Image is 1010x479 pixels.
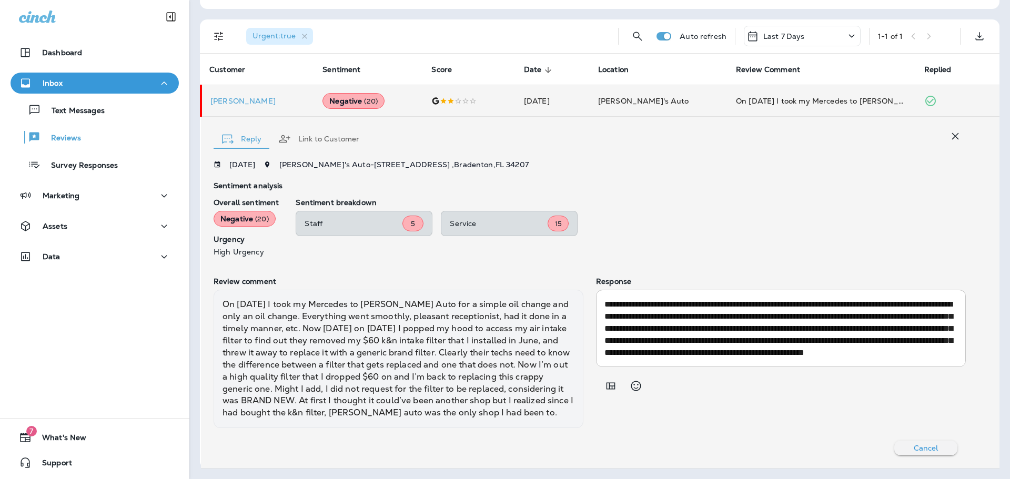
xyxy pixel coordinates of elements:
button: Collapse Sidebar [156,6,186,27]
p: Inbox [43,79,63,87]
div: Urgent:true [246,28,313,45]
span: Location [598,65,642,75]
button: Assets [11,216,179,237]
button: Dashboard [11,42,179,63]
span: Urgent : true [252,31,296,40]
p: Last 7 Days [763,32,805,40]
button: Reviews [11,126,179,148]
p: Data [43,252,60,261]
span: Date [524,65,555,75]
span: Replied [924,65,965,75]
p: Reviews [41,134,81,144]
p: [DATE] [229,160,255,169]
button: Text Messages [11,99,179,121]
button: Survey Responses [11,154,179,176]
p: Review comment [214,277,583,286]
p: Text Messages [41,106,105,116]
span: Replied [924,65,952,74]
span: Date [524,65,542,74]
p: Sentiment analysis [214,181,966,190]
span: 7 [26,426,37,436]
button: Support [11,452,179,473]
p: Urgency [214,235,279,243]
p: Service [450,219,548,228]
span: What's New [32,433,86,446]
span: [PERSON_NAME]'s Auto - [STREET_ADDRESS] , Bradenton , FL 34207 [279,160,529,169]
div: Negative [322,93,385,109]
div: On July 17th 2025 I took my Mercedes to Evans Auto for a simple oil change and only an oil change... [736,96,907,106]
span: 15 [555,219,562,228]
span: Review Comment [736,65,814,75]
button: Marketing [11,185,179,206]
button: Filters [208,26,229,47]
p: [PERSON_NAME] [210,97,306,105]
div: Negative [214,211,276,227]
p: Sentiment breakdown [296,198,966,207]
span: ( 20 ) [255,215,269,223]
p: Response [596,277,966,286]
button: Export as CSV [969,26,990,47]
p: Auto refresh [680,32,726,40]
span: Customer [209,65,259,75]
td: [DATE] [516,85,590,117]
span: Location [598,65,629,74]
button: Reply [214,120,270,158]
p: Cancel [914,444,938,452]
p: Staff [305,219,402,228]
p: Survey Responses [41,161,118,171]
button: Data [11,246,179,267]
button: Search Reviews [627,26,648,47]
span: Support [32,458,72,471]
span: [PERSON_NAME]'s Auto [598,96,689,106]
button: Select an emoji [625,375,647,396]
span: Score [431,65,452,74]
span: Customer [209,65,245,74]
button: Inbox [11,73,179,94]
div: 1 - 1 of 1 [878,32,903,40]
span: 5 [411,219,415,228]
button: Link to Customer [270,120,368,158]
span: Review Comment [736,65,800,74]
p: Dashboard [42,48,82,57]
span: Score [431,65,466,75]
button: Add in a premade template [600,375,621,396]
p: Assets [43,222,67,230]
span: ( 20 ) [364,97,378,106]
p: Overall sentiment [214,198,279,207]
button: Cancel [894,441,957,455]
span: Sentiment [322,65,360,74]
div: On [DATE] I took my Mercedes to [PERSON_NAME] Auto for a simple oil change and only an oil change... [214,290,583,428]
p: Marketing [43,191,79,200]
div: Click to view Customer Drawer [210,97,306,105]
button: 7What's New [11,427,179,448]
span: Sentiment [322,65,374,75]
p: High Urgency [214,248,279,256]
